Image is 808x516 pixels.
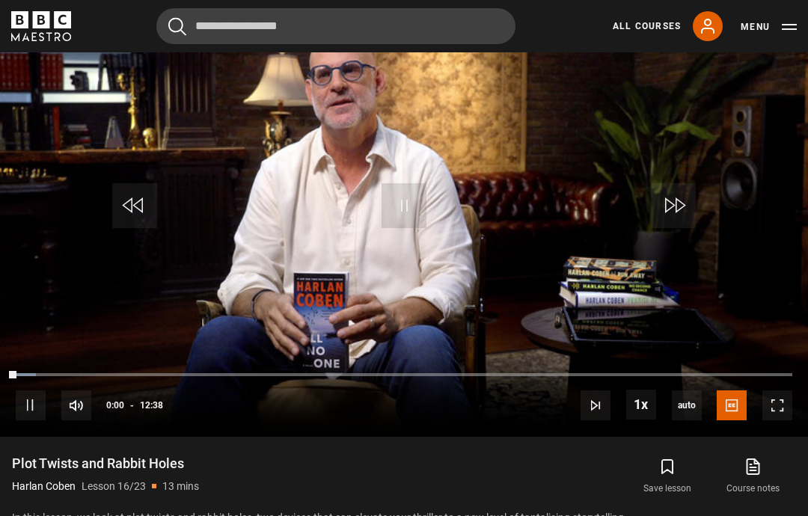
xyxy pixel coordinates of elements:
[140,392,163,419] span: 12:38
[12,455,199,473] h1: Plot Twists and Rabbit Holes
[11,11,71,41] svg: BBC Maestro
[711,455,796,498] a: Course notes
[741,19,797,34] button: Toggle navigation
[625,455,710,498] button: Save lesson
[581,390,610,420] button: Next Lesson
[168,17,186,36] button: Submit the search query
[16,390,46,420] button: Pause
[672,390,702,420] span: auto
[672,390,702,420] div: Current quality: 720p
[82,479,146,494] p: Lesson 16/23
[717,390,747,420] button: Captions
[762,390,792,420] button: Fullscreen
[156,8,515,44] input: Search
[16,373,792,376] div: Progress Bar
[162,479,199,494] p: 13 mins
[12,479,76,494] p: Harlan Coben
[106,392,124,419] span: 0:00
[626,390,656,420] button: Playback Rate
[130,400,134,411] span: -
[61,390,91,420] button: Mute
[613,19,681,33] a: All Courses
